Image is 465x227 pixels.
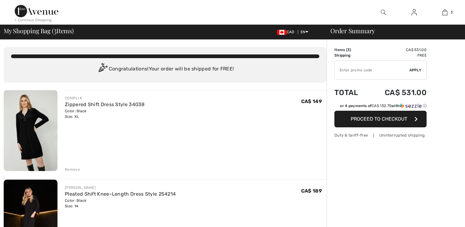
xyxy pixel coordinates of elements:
a: Zippered Shift Dress Style 34038 [65,102,145,107]
img: My Info [412,9,417,16]
span: 3 [347,48,350,52]
input: Promo code [335,61,409,79]
img: Canadian Dollar [277,30,287,35]
div: Congratulations! Your order will be shipped for FREE! [11,63,319,75]
div: [PERSON_NAME] [65,185,176,190]
a: Sign In [407,9,422,16]
td: Shipping [334,53,368,58]
span: CAD [277,30,297,34]
img: 1ère Avenue [15,5,58,17]
div: Color: Black Size: XL [65,108,145,119]
td: CA$ 531.00 [368,82,427,103]
span: CA$ 189 [301,188,322,194]
div: Order Summary [323,28,461,34]
img: Sezzle [400,103,422,109]
span: 3 [451,10,453,15]
button: Proceed to Checkout [334,111,427,127]
img: My Bag [442,9,447,16]
div: Color: Black Size: 14 [65,198,176,209]
a: 3 [430,9,460,16]
div: Remove [65,167,80,172]
div: or 4 payments ofCA$ 132.75withSezzle Click to learn more about Sezzle [334,103,427,111]
div: or 4 payments of with [340,103,427,109]
div: COMPLI K [65,95,145,101]
img: Zippered Shift Dress Style 34038 [4,90,57,171]
span: Apply [409,67,422,73]
span: EN [301,30,308,34]
td: Items ( ) [334,47,368,53]
div: < Continue Shopping [15,17,52,23]
span: CA$ 132.75 [372,104,391,108]
td: Free [368,53,427,58]
span: CA$ 149 [301,98,322,104]
td: Total [334,82,368,103]
a: Pleated Shift Knee-Length Dress Style 254214 [65,191,176,197]
span: 3 [54,26,57,34]
img: Congratulation2.svg [97,63,109,75]
span: My Shopping Bag ( Items) [4,28,74,34]
td: CA$ 531.00 [368,47,427,53]
div: Duty & tariff-free | Uninterrupted shipping [334,132,427,138]
img: search the website [381,9,386,16]
span: Proceed to Checkout [351,116,407,122]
